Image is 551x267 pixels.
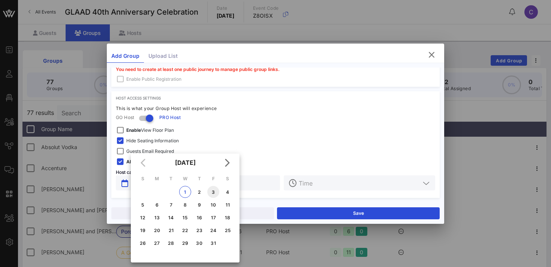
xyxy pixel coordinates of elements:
div: 19 [137,228,149,233]
div: 30 [193,240,205,246]
th: T [164,172,178,185]
div: 28 [165,240,177,246]
button: 8 [179,199,191,211]
span: Host can make changes until: [116,169,178,175]
span: PRO Host [159,114,181,121]
button: 4 [222,186,234,198]
div: 10 [207,202,219,208]
div: This is what your Group Host will experience [116,105,435,112]
div: 24 [207,228,219,233]
th: W [178,172,192,185]
div: 7 [165,202,177,208]
div: 25 [222,228,234,233]
button: [DATE] [172,155,199,170]
button: 17 [207,211,219,223]
div: 8 [179,202,191,208]
button: Cancel [111,207,274,219]
button: 19 [137,224,149,236]
div: 16 [193,215,205,220]
button: 6 [151,199,163,211]
button: 16 [193,211,205,223]
span: You need to create at least one public journey to manage public group links. [116,66,280,72]
div: 3 [207,189,219,195]
span: Sending Tickets [126,158,172,166]
div: 5 [137,202,149,208]
div: 20 [151,228,163,233]
div: 27 [151,240,163,246]
th: F [207,172,220,185]
button: 26 [137,237,149,249]
div: 15 [179,215,191,220]
strong: Allow [126,159,138,164]
div: Upload List [144,50,182,63]
div: 22 [179,228,191,233]
button: 24 [207,224,219,236]
button: 28 [165,237,177,249]
strong: Enable [126,127,141,133]
button: 18 [222,211,234,223]
button: Save [277,207,440,219]
th: S [221,172,234,185]
span: Guests Email Required [126,148,174,155]
div: Host Access Settings [116,96,435,100]
div: 1 [180,189,191,195]
div: 4 [222,189,234,195]
button: 20 [151,224,163,236]
button: 14 [165,211,177,223]
button: 23 [193,224,205,236]
button: prepend icon [121,180,128,187]
div: 29 [179,240,191,246]
button: 25 [222,224,234,236]
button: 29 [179,237,191,249]
span: Hide Seating Information [126,137,179,145]
button: 13 [151,211,163,223]
span: GO Host [116,114,135,121]
div: 18 [222,215,234,220]
div: 17 [207,215,219,220]
div: 11 [222,202,234,208]
span: View Floor Plan [126,127,174,134]
div: 21 [165,228,177,233]
th: M [150,172,164,185]
button: 27 [151,237,163,249]
div: 23 [193,228,205,233]
div: 31 [207,240,219,246]
button: 3 [207,186,219,198]
button: 10 [207,199,219,211]
button: 9 [193,199,205,211]
th: S [136,172,150,185]
div: 13 [151,215,163,220]
button: 7 [165,199,177,211]
div: 14 [165,215,177,220]
div: 12 [137,215,149,220]
input: Time [299,178,420,188]
button: 31 [207,237,219,249]
button: 12 [137,211,149,223]
button: 2 [193,186,205,198]
div: 9 [193,202,205,208]
th: T [193,172,206,185]
button: 15 [179,211,191,223]
button: 30 [193,237,205,249]
button: Next month [220,156,234,169]
button: 5 [137,199,149,211]
div: 26 [137,240,149,246]
div: 2 [193,189,205,195]
button: 22 [179,224,191,236]
button: 1 [179,186,191,198]
div: 6 [151,202,163,208]
button: 11 [222,199,234,211]
button: 21 [165,224,177,236]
